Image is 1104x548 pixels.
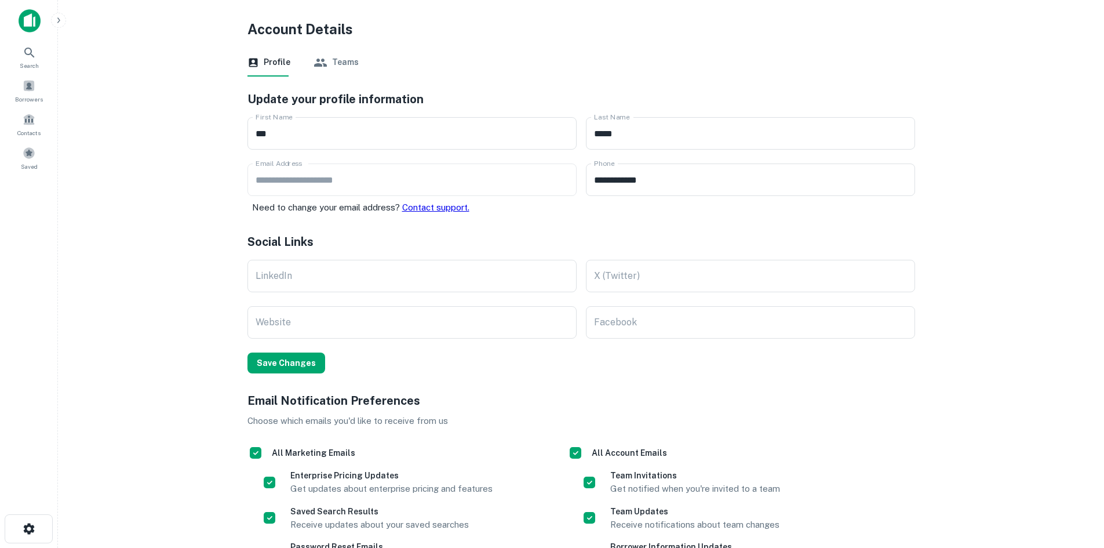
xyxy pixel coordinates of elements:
[1046,455,1104,511] iframe: Chat Widget
[19,9,41,32] img: capitalize-icon.png
[594,158,614,168] label: Phone
[247,90,915,108] h5: Update your profile information
[247,414,915,428] p: Choose which emails you'd like to receive from us
[247,353,325,373] button: Save Changes
[3,142,54,173] a: Saved
[290,518,469,532] p: Receive updates about your saved searches
[594,112,630,122] label: Last Name
[21,162,38,171] span: Saved
[290,482,493,496] p: Get updates about enterprise pricing and features
[247,49,290,77] button: Profile
[256,112,293,122] label: First Name
[3,41,54,72] a: Search
[256,158,302,168] label: Email Address
[290,469,493,482] h6: Enterprise Pricing Updates
[610,518,779,532] p: Receive notifications about team changes
[592,447,667,459] h6: All Account Emails
[610,505,779,518] h6: Team Updates
[3,108,54,140] a: Contacts
[15,95,43,104] span: Borrowers
[3,75,54,106] a: Borrowers
[314,49,359,77] button: Teams
[247,392,915,409] h5: Email Notification Preferences
[20,61,39,70] span: Search
[272,447,355,459] h6: All Marketing Emails
[290,505,469,518] h6: Saved Search Results
[247,19,915,39] h4: Account Details
[610,469,780,482] h6: Team Invitations
[252,201,577,215] p: Need to change your email address?
[402,202,469,212] a: Contact support.
[17,128,41,137] span: Contacts
[247,233,915,251] h5: Social Links
[610,482,780,496] p: Get notified when you're invited to a team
